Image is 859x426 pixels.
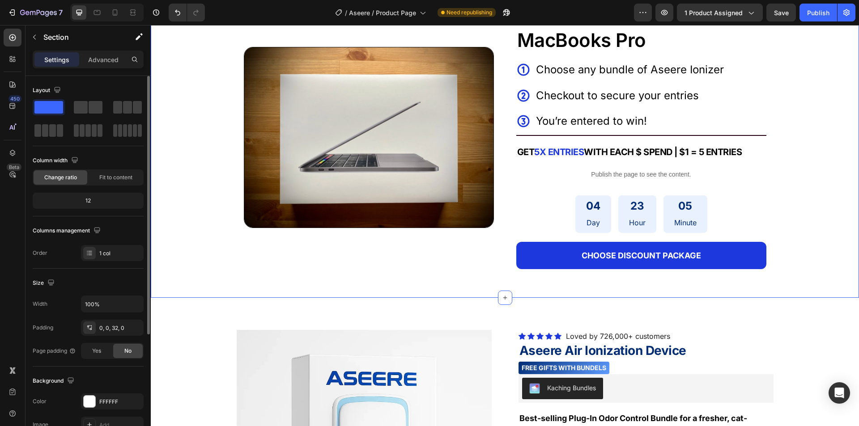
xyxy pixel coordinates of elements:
strong: FREE GIFTS WITH BUNDELS [371,339,455,346]
p: Checkout to secure your entries [385,63,548,78]
div: 04 [435,174,450,188]
div: Publish [807,8,829,17]
div: 1 col [99,249,141,257]
div: 12 [34,194,142,207]
div: 05 [523,174,546,188]
div: Open Intercom Messenger [829,382,850,404]
div: Rich Text Editor. Editing area: main [384,62,549,79]
div: Undo/Redo [169,4,205,21]
div: Padding [33,324,53,332]
a: CHOOSE DISCOUNT PACKAGE [366,217,616,244]
a: Aseere Air Ionization Device [368,317,623,334]
p: Settings [44,55,69,64]
p: 7 [59,7,63,18]
p: Hour [478,191,495,204]
div: FFFFFF [99,398,141,406]
p: You’re entered to win! [385,89,496,104]
strong: GET [366,122,384,132]
span: Loved by 726,000+ customers [415,307,519,316]
div: Size [33,277,56,289]
div: Layout [33,84,63,97]
span: No [124,347,132,355]
div: Color [33,397,47,405]
span: Aseere / Product Page [349,8,416,17]
div: Width [33,300,47,308]
div: Kaching Bundles [396,358,445,367]
strong: CHOOSE DISCOUNT PACKAGE [431,226,550,235]
span: Change ratio [44,173,77,181]
strong: WITH EACH $ SPEND | $1 = 5 ENTRIES [433,122,591,132]
strong: 5X ENTRIES [383,122,433,132]
div: Rich Text Editor. Editing area: main [384,88,497,105]
span: Fit to content [99,173,132,181]
div: Columns management [33,225,102,237]
button: Save [766,4,796,21]
span: Need republishing [447,8,492,17]
div: Background [33,375,76,387]
div: 23 [478,174,495,188]
span: Save [774,9,789,17]
p: Publish the page to see the content. [366,145,616,154]
p: Advanced [88,55,119,64]
p: Minute [523,191,546,204]
div: 450 [9,95,21,102]
button: 1 product assigned [677,4,763,21]
div: Rich Text Editor. Editing area: main [366,121,616,133]
div: Page padding [33,347,76,355]
p: Choose any bundle of Aseere Ionizer [385,37,573,52]
input: Auto [81,296,143,312]
button: 7 [4,4,67,21]
p: Section [43,32,117,42]
div: Beta [7,164,21,171]
strong: Best-selling Plug-In Odor Control Bundle for a fresher, cat-friendly home. [369,388,596,409]
div: Order [33,249,47,257]
img: KachingBundles.png [378,358,389,369]
span: 1 product assigned [685,8,743,17]
button: Kaching Bundles [371,353,452,374]
div: Rich Text Editor. Editing area: main [384,36,574,53]
span: / [345,8,347,17]
div: Column width [33,155,80,167]
span: Yes [92,347,101,355]
div: 0, 0, 32, 0 [99,324,141,332]
p: Day [435,191,450,204]
button: Publish [799,4,837,21]
iframe: Design area [151,25,859,426]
